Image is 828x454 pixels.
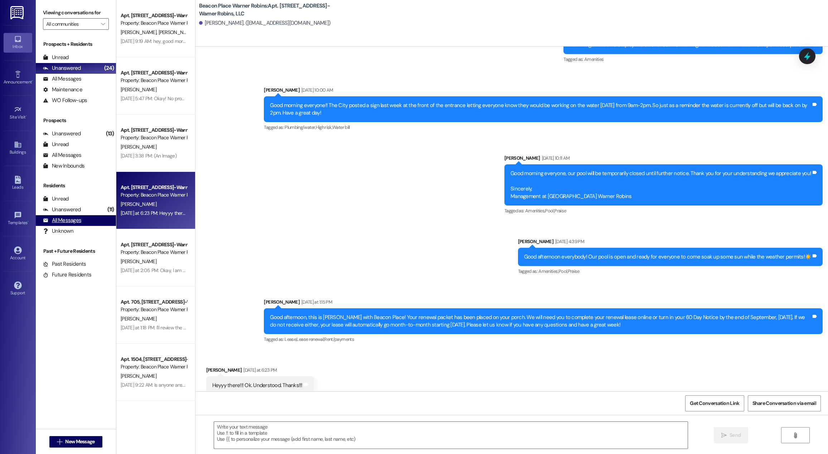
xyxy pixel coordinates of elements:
[36,117,116,124] div: Prospects
[563,54,823,64] div: Tagged as:
[26,113,27,119] span: •
[49,436,102,448] button: New Message
[199,2,342,18] b: Beacon Place Warner Robins: Apt. [STREET_ADDRESS]-Warner Robins, LLC
[332,124,350,130] span: Water bill
[121,95,193,102] div: [DATE] 5:47 PM: Okay! No problem!
[121,324,215,331] div: [DATE] at 1:18 PM: I'll review the packet...thanks!
[264,122,823,132] div: Tagged as:
[101,21,105,27] i: 
[121,248,187,256] div: Property: Beacon Place Warner Robins
[43,217,81,224] div: All Messages
[558,268,568,274] span: Pool ,
[102,63,116,74] div: (24)
[714,427,749,443] button: Send
[121,201,156,207] span: [PERSON_NAME]
[793,433,798,438] i: 
[690,400,739,407] span: Get Conversation Link
[504,154,823,164] div: [PERSON_NAME]
[36,40,116,48] div: Prospects + Residents
[4,174,32,193] a: Leads
[104,128,116,139] div: (13)
[324,336,354,342] span: Rent/payments
[300,86,333,94] div: [DATE] 10:00 AM
[121,77,187,84] div: Property: Beacon Place Warner Robins
[121,241,187,248] div: Apt. [STREET_ADDRESS]-Warner Robins, LLC
[36,247,116,255] div: Past + Future Residents
[300,298,332,306] div: [DATE] at 1:15 PM
[121,144,156,150] span: [PERSON_NAME]
[121,356,187,363] div: Apt. 1504, [STREET_ADDRESS]-Warner Robins, LLC
[518,266,823,276] div: Tagged as:
[285,336,296,342] span: Lease ,
[121,315,156,322] span: [PERSON_NAME]
[206,366,314,376] div: [PERSON_NAME]
[57,439,62,445] i: 
[10,6,25,19] img: ResiDesk Logo
[106,204,116,215] div: (11)
[43,271,91,279] div: Future Residents
[553,238,584,245] div: [DATE] 4:39 PM
[296,336,324,342] span: Lease renewal ,
[121,134,187,141] div: Property: Beacon Place Warner Robins
[121,363,187,371] div: Property: Beacon Place Warner Robins
[538,268,558,274] span: Amenities ,
[121,382,230,388] div: [DATE] 9:22 AM: Is anyone answering phones [DATE]?
[43,260,86,268] div: Past Residents
[121,126,187,134] div: Apt. [STREET_ADDRESS]-Warner Robins, LLC
[4,279,32,299] a: Support
[121,12,187,19] div: Apt. [STREET_ADDRESS]-Warner Robins, LLC
[4,139,32,158] a: Buildings
[43,162,84,170] div: New Inbounds
[121,38,404,44] div: [DATE] 9:19 AM: hey, good morning! wondering if anyone got the messages, calls, or maintenance no...
[264,86,823,96] div: [PERSON_NAME]
[121,191,187,199] div: Property: Beacon Place Warner Robins
[212,382,302,389] div: Heyyy there!!! Ok. Understood. Thanks!!!
[46,18,97,30] input: All communities
[121,298,187,306] div: Apt. 705, [STREET_ADDRESS]-Warner Robins, LLC
[4,33,32,52] a: Inbox
[545,208,554,214] span: Pool ,
[121,86,156,93] span: [PERSON_NAME]
[43,151,81,159] div: All Messages
[158,29,194,35] span: [PERSON_NAME]
[504,206,823,216] div: Tagged as:
[121,19,187,27] div: Property: Beacon Place Warner Robins
[43,206,81,213] div: Unanswered
[43,86,82,93] div: Maintenance
[285,124,315,130] span: Plumbing/water ,
[242,366,277,374] div: [DATE] at 6:23 PM
[121,373,156,379] span: [PERSON_NAME]
[752,400,816,407] span: Share Conversation via email
[43,54,69,61] div: Unread
[43,195,69,203] div: Unread
[43,7,109,18] label: Viewing conversations for
[730,431,741,439] span: Send
[510,170,811,201] div: Good morning everyone, our pool will be temporarily closed until further notice. Thank you for yo...
[264,334,823,344] div: Tagged as:
[584,56,604,62] span: Amenities
[121,258,156,265] span: [PERSON_NAME]
[43,130,81,137] div: Unanswered
[28,219,29,224] span: •
[270,314,811,329] div: Good afternoon, this is [PERSON_NAME] with Beacon Place! Your renewal packet has been placed on y...
[65,438,95,445] span: New Message
[43,64,81,72] div: Unanswered
[121,210,243,216] div: [DATE] at 6:23 PM: Heyyy there!!! Ok. Understood. Thanks!!!
[270,102,811,117] div: Good morning everyone!! The City posted a sign last week at the front of the entrance letting eve...
[524,253,812,261] div: Good afternoon everybody! Our pool is open and ready for everyone to come soak up some sun while ...
[199,19,331,27] div: [PERSON_NAME]. ([EMAIL_ADDRESS][DOMAIN_NAME])
[568,268,580,274] span: Praise
[36,182,116,189] div: Residents
[43,141,69,148] div: Unread
[43,227,73,235] div: Unknown
[748,395,821,411] button: Share Conversation via email
[43,97,87,104] div: WO Follow-ups
[121,267,361,274] div: [DATE] at 2:05 PM: Okay, I am at an appointment. However, I will review it based upon my decision...
[32,78,33,83] span: •
[685,395,744,411] button: Get Conversation Link
[121,29,159,35] span: [PERSON_NAME]
[721,433,727,438] i: 
[121,153,176,159] div: [DATE] 3:38 PM: (An Image)
[121,184,187,191] div: Apt. [STREET_ADDRESS]-Warner Robins, LLC
[43,75,81,83] div: All Messages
